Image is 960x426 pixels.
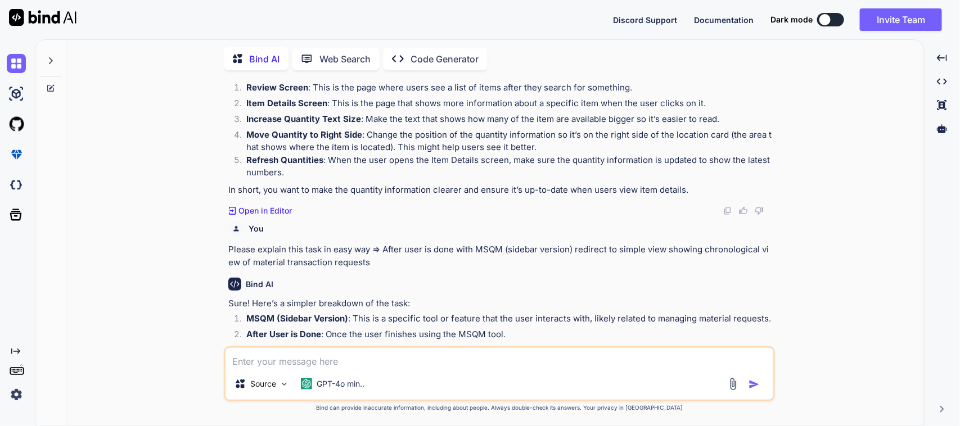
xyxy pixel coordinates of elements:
button: Documentation [694,14,754,26]
button: Discord Support [613,14,677,26]
span: Dark mode [770,14,813,25]
strong: After User is Done [246,329,321,339]
img: attachment [727,378,740,391]
p: : This is the page where users see a list of items after they search for something. [246,81,773,94]
span: Discord Support [613,15,677,25]
img: Bind AI [9,9,76,26]
strong: Refresh Quantities [246,155,323,165]
p: : Automatically take the user to a different page or screen that is easier to understand. [246,344,773,357]
p: Bind AI [249,52,280,66]
img: GPT-4o mini [301,378,312,389]
img: darkCloudIdeIcon [7,175,26,194]
img: premium [7,145,26,164]
h6: You [249,223,264,234]
img: Pick Models [280,379,289,389]
img: icon [749,379,760,390]
strong: Item Details Screen [246,98,327,108]
p: : This is the page that shows more information about a specific item when the user clicks on it. [246,97,773,110]
strong: Move Quantity to Right Side [246,129,362,140]
p: : This is a specific tool or feature that the user interacts with, likely related to managing mat... [246,312,773,325]
img: like [739,206,748,215]
img: chat [7,54,26,73]
strong: Review Screen [246,82,308,93]
p: In short, you want to make the quantity information clearer and ensure it’s up-to-date when users... [228,184,773,197]
strong: Increase Quantity Text Size [246,114,361,124]
p: : Change the position of the quantity information so it’s on the right side of the location card ... [246,129,773,154]
img: copy [723,206,732,215]
img: ai-studio [7,84,26,103]
h6: Bind AI [246,279,273,290]
span: Documentation [694,15,754,25]
p: Please explain this task in easy way => After user is done with MSQM (sidebar version) redirect t... [228,243,773,269]
p: GPT-4o min.. [317,378,364,389]
p: : Make the text that shows how many of the item are available bigger so it’s easier to read. [246,113,773,126]
p: : Once the user finishes using the MSQM tool. [246,328,773,341]
p: Web Search [319,52,371,66]
strong: MSQM (Sidebar Version) [246,313,348,324]
p: Code Generator [411,52,479,66]
button: Invite Team [860,8,942,31]
img: settings [7,385,26,404]
p: Source [250,378,276,389]
img: dislike [755,206,764,215]
img: githubLight [7,115,26,134]
p: Open in Editor [238,205,292,216]
p: Bind can provide inaccurate information, including about people. Always double-check its answers.... [224,404,775,412]
p: Sure! Here’s a simpler breakdown of the task: [228,297,773,310]
strong: Redirect to Simple View [246,345,345,355]
p: : When the user opens the Item Details screen, make sure the quantity information is updated to s... [246,154,773,179]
